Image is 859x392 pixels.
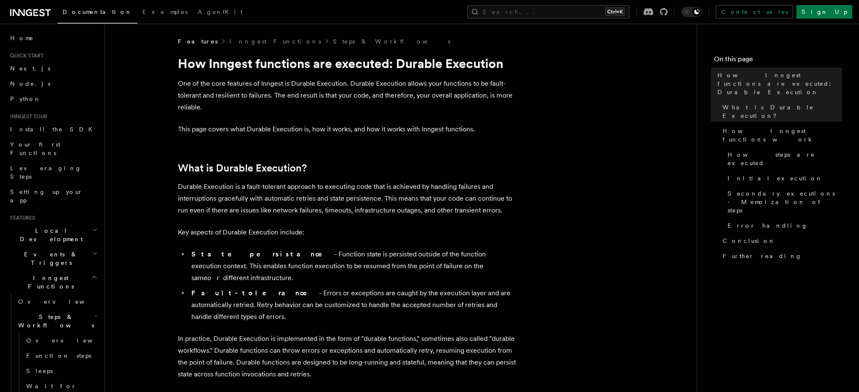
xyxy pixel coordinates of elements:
a: Sleeps [23,363,99,378]
a: Steps & Workflows [333,37,450,46]
a: Function steps [23,348,99,363]
a: Home [7,30,99,46]
span: How Inngest functions are executed: Durable Execution [717,71,842,96]
button: Local Development [7,223,99,247]
a: Overview [23,333,99,348]
span: Features [7,215,35,221]
a: What is Durable Execution? [178,162,307,174]
em: or [207,274,223,282]
span: Python [10,95,41,102]
span: Install the SDK [10,126,98,133]
a: Examples [137,3,193,23]
span: Inngest tour [7,113,47,120]
span: Overview [26,337,113,344]
a: Conclusion [719,233,842,248]
p: This page covers what Durable Execution is, how it works, and how it works with Inngest functions. [178,123,516,135]
a: Secondary executions - Memoization of steps [724,186,842,218]
span: AgentKit [198,8,243,15]
a: Further reading [719,248,842,264]
p: One of the core features of Inngest is Durable Execution. Durable Execution allows your functions... [178,78,516,113]
span: Error handling [728,221,808,230]
button: Inngest Functions [7,270,99,294]
button: Events & Triggers [7,247,99,270]
a: How steps are executed [724,147,842,171]
span: Further reading [723,252,802,260]
li: - Errors or exceptions are caught by the execution layer and are automatically retried. Retry beh... [189,287,516,323]
kbd: Ctrl+K [605,8,624,16]
span: Conclusion [723,237,775,245]
p: Durable Execution is a fault-tolerant approach to executing code that is achieved by handling fai... [178,181,516,216]
a: Setting up your app [7,184,99,208]
a: What is Durable Execution? [719,100,842,123]
li: - Function state is persisted outside of the function execution context. This enables function ex... [189,248,516,284]
span: Initial execution [728,174,823,182]
a: Contact sales [716,5,793,19]
a: Sign Up [796,5,852,19]
span: Home [10,34,34,42]
p: In practice, Durable Execution is implemented in the form of "durable functions," sometimes also ... [178,333,516,380]
span: Your first Functions [10,141,60,156]
span: Next.js [10,65,50,72]
span: Sleeps [26,367,53,374]
a: Node.js [7,76,99,91]
span: Examples [142,8,188,15]
span: Inngest Functions [7,274,91,291]
span: How steps are executed [728,150,842,167]
a: How Inngest functions are executed: Durable Execution [714,68,842,100]
a: Error handling [724,218,842,233]
strong: Fault-tolerance [191,289,319,297]
a: How Inngest functions work [719,123,842,147]
a: Documentation [57,3,137,24]
span: Leveraging Steps [10,165,82,180]
span: What is Durable Execution? [723,103,842,120]
a: Your first Functions [7,137,99,161]
span: Node.js [10,80,50,87]
strong: State persistance [191,250,334,258]
a: Install the SDK [7,122,99,137]
p: Key aspects of Durable Execution include: [178,226,516,238]
span: Local Development [7,226,92,243]
a: Initial execution [724,171,842,186]
button: Steps & Workflows [15,309,99,333]
span: Steps & Workflows [15,313,94,329]
span: Documentation [63,8,132,15]
a: Next.js [7,61,99,76]
a: Python [7,91,99,106]
button: Toggle dark mode [682,7,702,17]
a: Leveraging Steps [7,161,99,184]
span: Setting up your app [10,188,83,204]
button: Search...Ctrl+K [467,5,630,19]
span: Events & Triggers [7,250,92,267]
h1: How Inngest functions are executed: Durable Execution [178,56,516,71]
span: Function steps [26,352,91,359]
span: Overview [18,298,105,305]
a: AgentKit [193,3,248,23]
span: Features [178,37,218,46]
span: How Inngest functions work [723,127,842,144]
a: Inngest Functions [229,37,321,46]
span: Secondary executions - Memoization of steps [728,189,842,215]
span: Quick start [7,52,44,59]
h4: On this page [714,54,842,68]
a: Overview [15,294,99,309]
